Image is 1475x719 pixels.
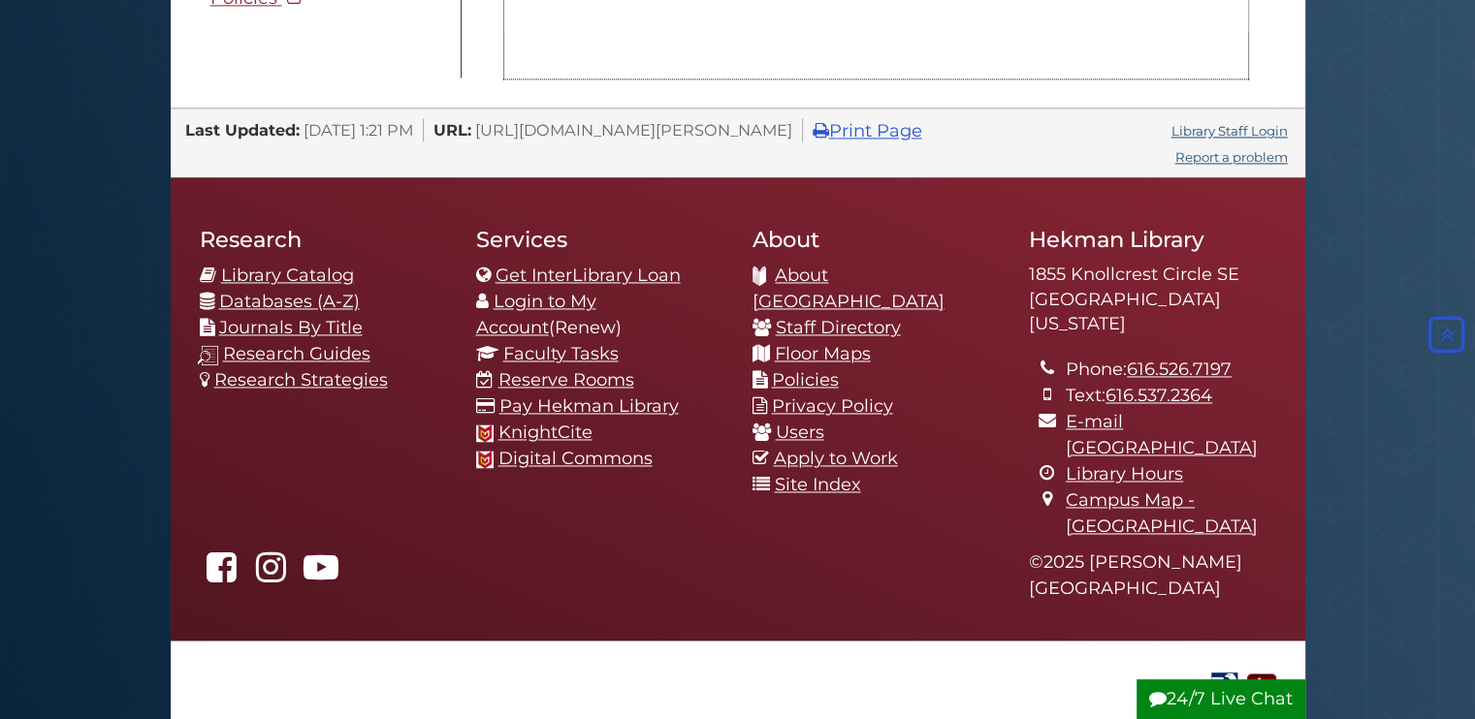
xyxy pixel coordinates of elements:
[1127,359,1232,380] a: 616.526.7197
[1066,357,1275,383] li: Phone:
[221,265,354,286] a: Library Catalog
[1424,325,1470,346] a: Back to Top
[200,226,447,253] h2: Research
[476,451,494,468] img: Calvin favicon logo
[433,120,471,140] span: URL:
[476,291,596,338] a: Login to My Account
[775,474,861,495] a: Site Index
[498,448,653,469] a: Digital Commons
[200,563,244,584] a: Hekman Library on Facebook
[772,369,839,391] a: Policies
[499,395,679,417] a: Pay Hekman Library
[776,317,901,338] a: Staff Directory
[1206,672,1242,693] a: Government Documents Federal Depository Library
[1029,549,1276,602] p: © 2025 [PERSON_NAME][GEOGRAPHIC_DATA]
[498,422,593,443] a: KnightCite
[476,289,723,341] li: (Renew)
[214,369,388,391] a: Research Strategies
[223,343,370,364] a: Research Guides
[753,265,945,312] a: About [GEOGRAPHIC_DATA]
[1206,670,1242,698] img: Government Documents Federal Depository Library
[475,120,792,140] span: [URL][DOMAIN_NAME][PERSON_NAME]
[249,563,294,584] a: hekmanlibrary on Instagram
[299,563,343,584] a: Hekman Library on YouTube
[1247,670,1276,698] img: Disability Assistance
[185,120,300,140] span: Last Updated:
[753,226,1000,253] h2: About
[1066,383,1275,409] li: Text:
[1066,489,1258,537] a: Campus Map - [GEOGRAPHIC_DATA]
[219,317,363,338] a: Journals By Title
[772,395,893,417] a: Privacy Policy
[476,226,723,253] h2: Services
[1029,226,1276,253] h2: Hekman Library
[496,265,681,286] a: Get InterLibrary Loan
[1029,263,1276,337] address: 1855 Knollcrest Circle SE [GEOGRAPHIC_DATA][US_STATE]
[1171,123,1288,139] a: Library Staff Login
[775,343,871,364] a: Floor Maps
[476,424,494,442] img: Calvin favicon logo
[304,120,413,140] span: [DATE] 1:21 PM
[1066,463,1183,485] a: Library Hours
[813,120,922,141] a: Print Page
[1247,672,1276,693] a: Disability Assistance
[776,422,824,443] a: Users
[503,343,619,364] a: Faculty Tasks
[1106,385,1212,406] a: 616.537.2364
[219,291,360,312] a: Databases (A-Z)
[198,345,218,365] img: research-guides-icon-white_37x37.png
[498,369,634,391] a: Reserve Rooms
[813,122,829,140] i: Print Page
[1066,411,1258,458] a: E-mail [GEOGRAPHIC_DATA]
[1175,149,1288,165] a: Report a problem
[774,448,898,469] a: Apply to Work
[1137,679,1305,719] button: 24/7 Live Chat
